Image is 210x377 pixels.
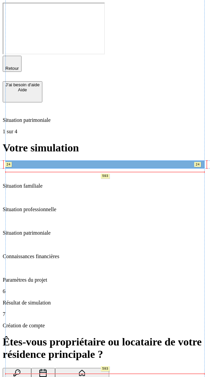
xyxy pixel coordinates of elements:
[3,323,207,329] p: Création de compte
[3,253,207,260] p: Connaissances financières
[3,230,207,236] p: Situation patrimoniale
[3,288,207,294] p: 6
[3,311,207,317] p: 7
[5,82,40,87] div: J’ai besoin d'aide
[3,300,207,306] p: Résultat de simulation
[3,183,207,189] p: Situation familiale
[3,81,42,102] button: J’ai besoin d'aideAide
[3,56,22,72] button: Retour
[3,277,207,283] p: Paramètres du projet
[3,117,207,123] p: Situation patrimoniale
[3,129,207,135] p: 1 sur 4
[3,142,207,154] h1: Votre simulation
[5,87,40,92] div: Aide
[5,66,19,71] span: Retour
[3,206,207,213] p: Situation professionnelle
[3,336,207,361] h1: Êtes-vous propriétaire ou locataire de votre résidence principale ?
